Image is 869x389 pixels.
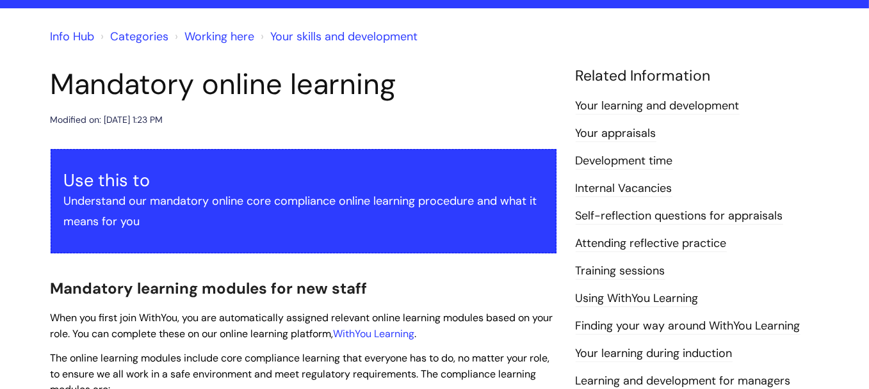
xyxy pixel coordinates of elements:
a: Training sessions [576,263,665,280]
a: Self-reflection questions for appraisals [576,208,783,225]
li: Your skills and development [258,26,418,47]
a: Using WithYou Learning [576,290,699,307]
a: Categories [111,29,169,44]
a: Internal Vacancies [576,180,672,197]
a: Attending reflective practice [576,235,727,252]
a: Your learning during induction [576,345,733,362]
a: Working here [185,29,255,44]
a: Your skills and development [271,29,418,44]
span: Mandatory learning modules for new staff [51,278,368,298]
h4: Related Information [576,67,819,85]
h1: Mandatory online learning [51,67,556,102]
a: WithYou Learning [334,327,415,340]
a: Your learning and development [576,98,740,115]
h3: Use this to [64,170,543,191]
a: Finding your way around WithYou Learning [576,318,800,335]
p: Understand our mandatory online core compliance online learning procedure and what it means for you [64,191,543,232]
a: Development time [576,153,673,170]
div: Modified on: [DATE] 1:23 PM [51,112,163,128]
a: Your appraisals [576,125,656,142]
li: Solution home [98,26,169,47]
span: When you first join WithYou, you are automatically assigned relevant online learning modules base... [51,311,553,340]
li: Working here [172,26,255,47]
a: Info Hub [51,29,95,44]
